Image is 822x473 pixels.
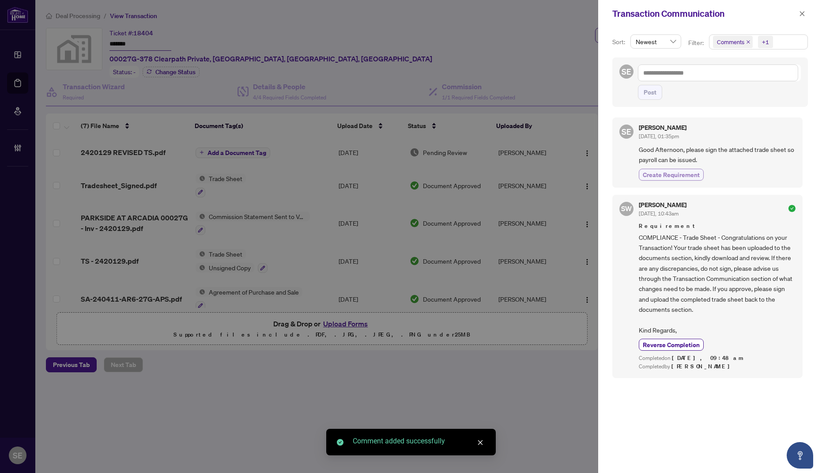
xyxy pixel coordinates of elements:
[787,442,813,469] button: Open asap
[762,38,769,46] div: +1
[639,144,796,165] span: Good Afternoon, please sign the attached trade sheet so payroll can be issued.
[717,38,744,46] span: Comments
[746,40,750,44] span: close
[621,203,632,214] span: SW
[643,340,700,349] span: Reverse Completion
[475,438,485,447] a: Close
[353,436,485,447] div: Comment added successfully
[799,11,805,17] span: close
[638,85,662,100] button: Post
[639,125,686,131] h5: [PERSON_NAME]
[788,205,796,212] span: check-circle
[612,37,627,47] p: Sort:
[639,232,796,336] span: COMPLIANCE - Trade Sheet - Congratulations on your Transaction! Your trade sheet has been uploade...
[643,170,700,179] span: Create Requirement
[337,439,343,446] span: check-circle
[639,339,704,351] button: Reverse Completion
[639,363,796,371] div: Completed by
[639,133,679,140] span: [DATE], 01:35pm
[671,363,735,370] span: [PERSON_NAME]
[636,35,676,48] span: Newest
[713,36,753,48] span: Comments
[639,202,686,208] h5: [PERSON_NAME]
[612,7,796,20] div: Transaction Communication
[672,354,745,362] span: [DATE], 09:48am
[639,222,796,231] span: Requirement
[622,125,631,138] span: SE
[639,210,679,217] span: [DATE], 10:43am
[639,354,796,363] div: Completed on
[639,169,704,181] button: Create Requirement
[622,65,631,78] span: SE
[477,439,483,446] span: close
[688,38,705,48] p: Filter:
